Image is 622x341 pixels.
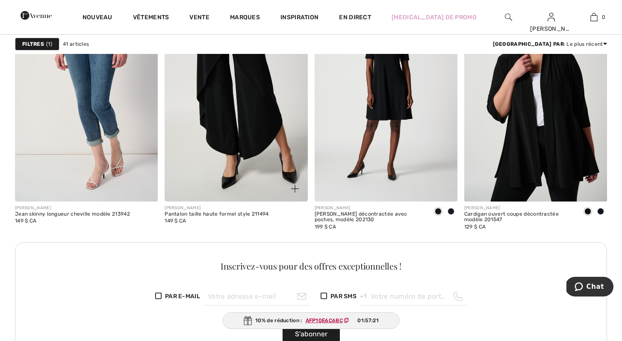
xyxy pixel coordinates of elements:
[581,205,594,219] div: Noir
[230,14,260,21] font: Marques
[590,12,598,22] img: Mon sac
[133,14,169,21] font: Vêtements
[360,293,367,300] font: +1
[83,14,112,21] font: Nouveau
[306,317,343,323] font: AFP10E6C68C
[530,25,580,33] font: [PERSON_NAME]
[83,14,112,23] a: Nouveau
[133,14,169,23] a: Vêtements
[360,288,467,305] input: Votre numéro de portable
[594,205,607,219] div: Bleu nuit 40
[573,12,615,22] a: 0
[548,13,555,21] a: Se connecter
[315,224,336,230] font: 199 $ CA
[165,293,200,300] font: Par e-mail
[464,211,559,223] font: Cardigan ouvert coupe décontractée modèle 201547
[357,317,378,323] font: 01:57:21
[392,13,477,22] a: [MEDICAL_DATA] de promo
[243,316,252,325] img: Gift.svg
[189,14,209,23] a: Vente
[203,288,310,305] input: Votre adresse e-mail
[602,14,605,20] font: 0
[165,211,268,217] font: Pantalon taille haute formel style 211494
[315,205,351,211] font: [PERSON_NAME]
[255,317,302,323] font: 10% de réduction :
[15,218,36,224] font: 149 $ CA
[21,7,52,24] img: 1ère Avenue
[230,14,260,23] a: Marques
[22,41,44,47] font: Filtres
[315,211,407,223] font: [PERSON_NAME] décontractée avec poches, modèle 202130
[15,211,130,217] font: Jean skinny longueur cheville modèle 213942
[221,260,401,272] font: Inscrivez-vous pour des offres exceptionnelles !
[464,224,486,230] font: 129 $ CA
[280,14,318,21] font: Inspiration
[48,41,50,47] font: 1
[189,14,209,21] font: Vente
[566,277,613,298] iframe: Ouvre un widget dans lequel vous pouvez chatter avec l'un de nos agents
[321,293,327,299] img: vérifier
[445,205,457,219] div: Bleu nuit 40
[339,13,371,22] a: En direct
[165,218,186,224] font: 149 $ CA
[493,41,564,47] font: [GEOGRAPHIC_DATA] par
[291,185,299,193] img: plus_v2.svg
[464,205,500,211] font: [PERSON_NAME]
[155,293,162,299] img: vérifier
[15,205,51,211] font: [PERSON_NAME]
[295,330,327,338] font: S'abonner
[339,14,371,21] font: En direct
[505,12,512,22] img: rechercher sur le site
[432,205,445,219] div: Noir
[392,14,477,21] font: [MEDICAL_DATA] de promo
[548,12,555,22] img: Mes informations
[63,41,89,47] font: 41 articles
[564,41,603,47] font: : Le plus récent
[165,205,200,211] font: [PERSON_NAME]
[330,293,357,300] font: Par SMS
